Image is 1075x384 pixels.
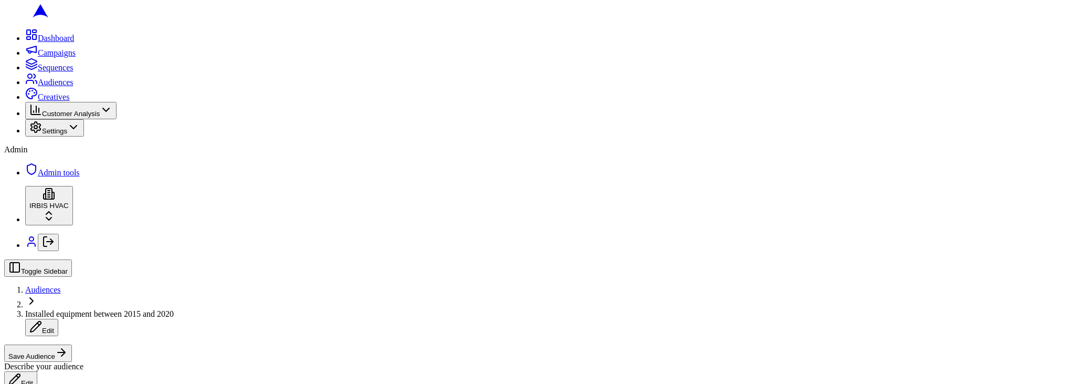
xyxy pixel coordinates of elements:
button: IRBIS HVAC [25,186,73,225]
a: Audiences [25,78,73,87]
span: Settings [42,127,67,135]
span: Edit [42,327,54,335]
span: Audiences [38,78,73,87]
button: Edit [25,319,58,336]
a: Dashboard [25,34,74,43]
a: Creatives [25,92,69,101]
nav: breadcrumb [4,285,1071,336]
button: Log out [38,234,59,251]
button: Toggle Sidebar [4,260,72,277]
span: Admin tools [38,168,80,177]
span: Creatives [38,92,69,101]
button: Customer Analysis [25,102,117,119]
a: Campaigns [25,48,76,57]
a: Audiences [25,285,61,294]
span: Campaigns [38,48,76,57]
a: Sequences [25,63,73,72]
button: Save Audience [4,345,72,362]
span: Dashboard [38,34,74,43]
span: Sequences [38,63,73,72]
a: Admin tools [25,168,80,177]
span: Installed equipment between 2015 and 2020 [25,309,174,318]
span: Toggle Sidebar [21,267,68,275]
button: Settings [25,119,84,137]
div: Admin [4,145,1071,154]
span: Customer Analysis [42,110,100,118]
span: IRBIS HVAC [29,202,69,210]
span: Describe your audience [4,362,83,371]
